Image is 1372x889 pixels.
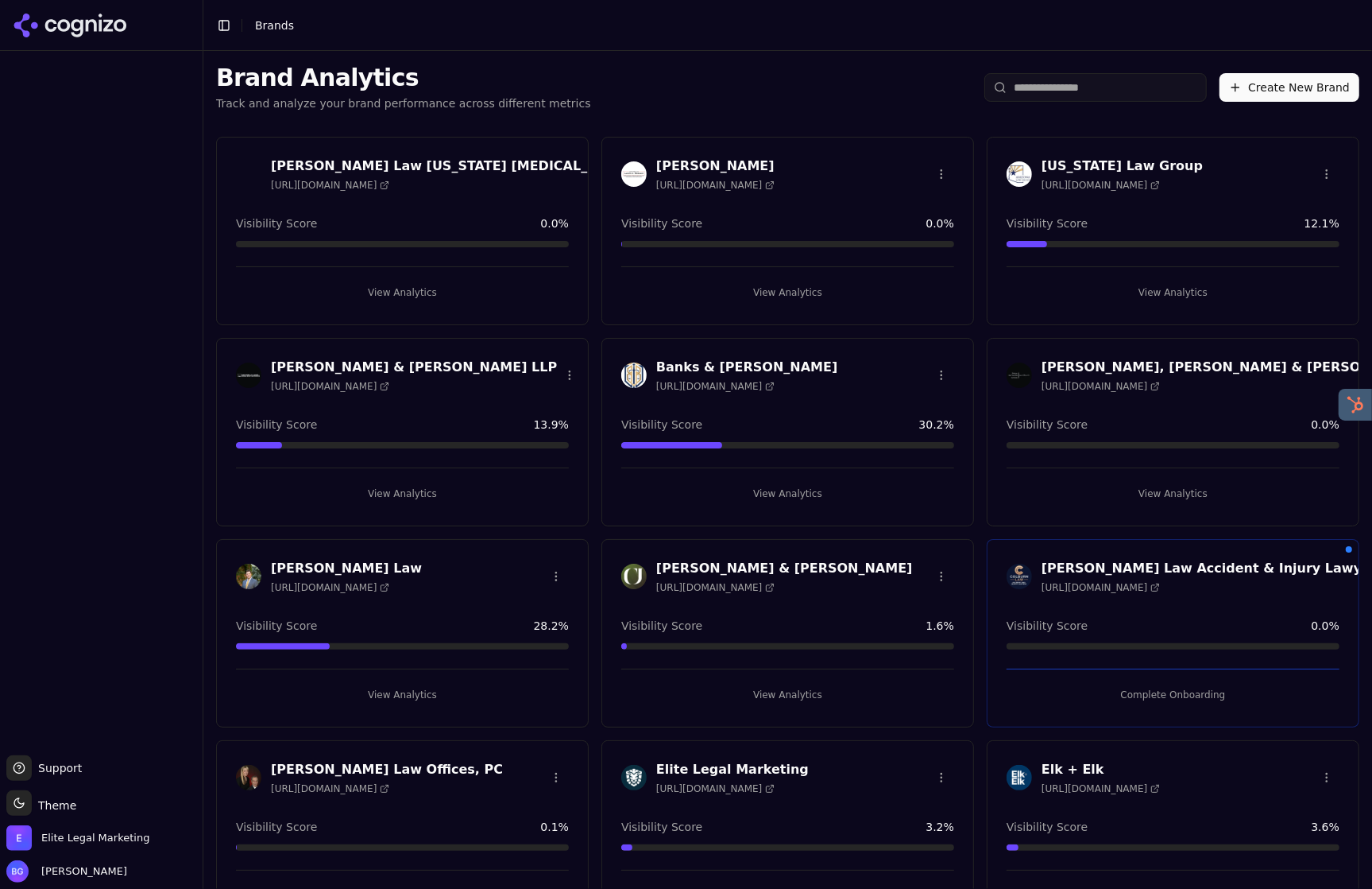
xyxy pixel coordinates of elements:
[271,358,557,377] h3: [PERSON_NAME] & [PERSON_NAME] LLP
[1219,73,1359,102] button: Create New Brand
[6,860,29,883] img: Brian Gomez
[1007,765,1032,790] img: Elk + Elk
[656,380,775,393] span: [URL][DOMAIN_NAME]
[1042,581,1160,594] span: [URL][DOMAIN_NAME]
[1311,819,1339,835] span: 3.6 %
[656,760,809,779] h3: Elite Legal Marketing
[236,618,317,634] span: Visibility Score
[32,760,82,776] span: Support
[621,363,647,388] img: Banks & Brower
[216,95,591,111] p: Track and analyze your brand performance across different metrics
[35,864,127,879] span: [PERSON_NAME]
[216,64,591,92] h1: Brand Analytics
[540,215,569,231] span: 0.0 %
[656,358,837,377] h3: Banks & [PERSON_NAME]
[1311,618,1339,634] span: 0.0 %
[621,564,647,589] img: Cohen & Jaffe
[926,819,954,835] span: 3.2 %
[1042,760,1160,779] h3: Elk + Elk
[41,831,149,845] span: Elite Legal Marketing
[926,618,954,634] span: 1.6 %
[255,17,294,33] nav: breadcrumb
[1007,564,1032,589] img: Colburn Law Accident & Injury Lawyers
[236,564,261,589] img: Cannon Law
[1007,363,1032,388] img: Bishop, Del Vecchio & Beeks Law Office
[534,417,569,433] span: 13.9 %
[1007,215,1088,231] span: Visibility Score
[1007,280,1339,305] button: View Analytics
[621,765,647,790] img: Elite Legal Marketing
[6,825,32,851] img: Elite Legal Marketing
[236,417,317,433] span: Visibility Score
[534,618,569,634] span: 28.2 %
[540,819,569,835] span: 0.1 %
[236,215,317,231] span: Visibility Score
[621,280,954,305] button: View Analytics
[656,559,913,578] h3: [PERSON_NAME] & [PERSON_NAME]
[621,819,702,835] span: Visibility Score
[1042,179,1160,192] span: [URL][DOMAIN_NAME]
[271,559,422,578] h3: [PERSON_NAME] Law
[1042,782,1160,795] span: [URL][DOMAIN_NAME]
[32,799,76,812] span: Theme
[271,581,389,594] span: [URL][DOMAIN_NAME]
[236,819,317,835] span: Visibility Score
[6,825,149,851] button: Open organization switcher
[1007,618,1088,634] span: Visibility Score
[6,860,127,883] button: Open user button
[236,161,261,187] img: Colburn Law Washington Dog Bite
[1311,417,1339,433] span: 0.0 %
[621,682,954,708] button: View Analytics
[926,215,954,231] span: 0.0 %
[1007,161,1032,187] img: Arizona Law Group
[656,157,775,176] h3: [PERSON_NAME]
[1007,819,1088,835] span: Visibility Score
[1042,380,1160,393] span: [URL][DOMAIN_NAME]
[271,760,503,779] h3: [PERSON_NAME] Law Offices, PC
[1304,215,1339,231] span: 12.1 %
[621,618,702,634] span: Visibility Score
[621,417,702,433] span: Visibility Score
[236,682,569,708] button: View Analytics
[271,157,630,176] h3: [PERSON_NAME] Law [US_STATE] [MEDICAL_DATA]
[271,179,389,192] span: [URL][DOMAIN_NAME]
[656,179,775,192] span: [URL][DOMAIN_NAME]
[919,417,954,433] span: 30.2 %
[255,19,294,32] span: Brands
[1007,682,1339,708] button: Complete Onboarding
[271,380,389,393] span: [URL][DOMAIN_NAME]
[1007,417,1088,433] span: Visibility Score
[236,280,569,305] button: View Analytics
[656,581,775,594] span: [URL][DOMAIN_NAME]
[236,363,261,388] img: Armstrong Lee & Baker LLP
[236,481,569,507] button: View Analytics
[621,215,702,231] span: Visibility Score
[1007,481,1339,507] button: View Analytics
[1042,157,1203,176] h3: [US_STATE] Law Group
[236,765,261,790] img: Crossman Law Offices, PC
[656,782,775,795] span: [URL][DOMAIN_NAME]
[271,782,389,795] span: [URL][DOMAIN_NAME]
[621,161,647,187] img: Aaron Herbert
[621,481,954,507] button: View Analytics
